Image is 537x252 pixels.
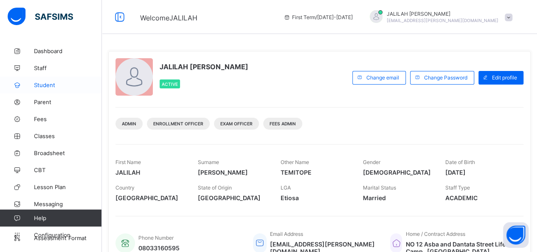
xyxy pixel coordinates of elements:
span: Help [34,215,101,221]
span: Parent [34,99,102,105]
div: JALILAHBALOGUN-BINUYO [361,10,517,24]
span: Student [34,82,102,88]
span: State of Origin [198,184,232,191]
span: Enrollment Officer [153,121,203,126]
span: [PERSON_NAME] [198,169,267,176]
span: Broadsheet [34,150,102,156]
span: Date of Birth [445,159,475,165]
span: [DATE] [445,169,515,176]
span: JALILAH [115,169,185,176]
span: [GEOGRAPHIC_DATA] [198,194,267,201]
span: TEMITOPE [280,169,350,176]
span: Gender [363,159,380,165]
span: Marital Status [363,184,396,191]
span: Admin [122,121,136,126]
span: Fees Admin [270,121,296,126]
span: Welcome JALILAH [140,14,197,22]
span: CBT [34,167,102,173]
button: Open asap [503,222,529,248]
span: Fees [34,116,102,122]
span: ACADEMIC [445,194,515,201]
img: safsims [8,8,73,25]
span: Exam Officer [220,121,253,126]
span: Staff [34,65,102,71]
span: [DEMOGRAPHIC_DATA] [363,169,433,176]
span: [EMAIL_ADDRESS][PERSON_NAME][DOMAIN_NAME] [387,18,498,23]
span: Staff Type [445,184,470,191]
span: session/term information [284,14,353,20]
span: Messaging [34,201,102,207]
span: Country [115,184,135,191]
span: First Name [115,159,141,165]
span: Dashboard [34,48,102,54]
span: Home / Contract Address [405,231,465,237]
span: Phone Number [138,235,174,241]
span: Surname [198,159,219,165]
span: 08033160595 [138,244,180,252]
span: Lesson Plan [34,184,102,190]
span: LGA [280,184,290,191]
span: Configuration [34,232,101,238]
span: [GEOGRAPHIC_DATA] [115,194,185,201]
span: JALILAH [PERSON_NAME] [387,11,498,17]
span: Edit profile [492,74,517,81]
span: Change Password [424,74,467,81]
span: Email Address [270,231,303,237]
span: Classes [34,133,102,139]
span: Change email [366,74,399,81]
span: Married [363,194,433,201]
span: Other Name [280,159,309,165]
span: JALILAH [PERSON_NAME] [160,62,248,71]
span: Active [162,82,178,87]
span: Etiosa [280,194,350,201]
